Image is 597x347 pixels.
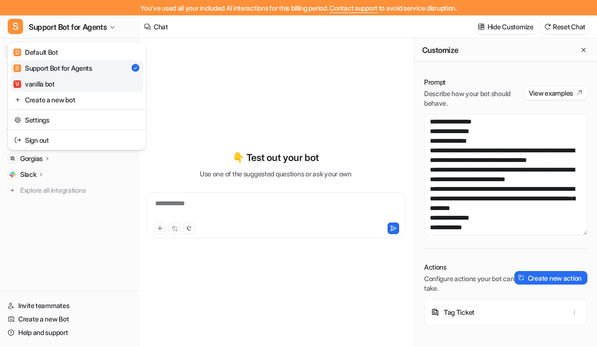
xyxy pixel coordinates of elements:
[11,92,143,108] a: Create a new bot
[14,115,21,125] img: reset
[8,19,23,34] span: S
[14,95,21,105] img: reset
[13,49,21,56] span: D
[13,80,21,88] span: V
[13,64,21,72] span: S
[14,135,21,145] img: reset
[13,47,58,57] div: Default Bot
[11,132,143,148] a: Sign out
[8,42,146,150] div: SSupport Bot for Agents
[13,79,55,89] div: vanilla bot
[29,20,107,34] span: Support Bot for Agents
[13,63,92,73] div: Support Bot for Agents
[11,112,143,128] a: Settings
